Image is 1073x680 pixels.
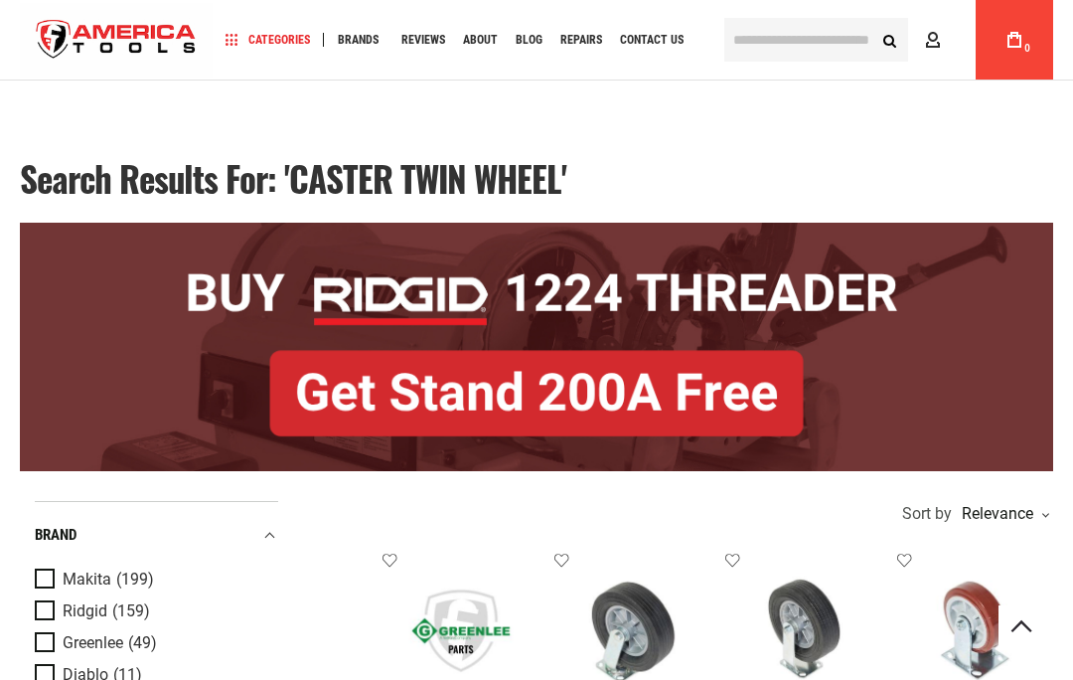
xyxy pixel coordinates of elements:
[63,571,111,589] span: Makita
[454,27,507,54] a: About
[20,152,566,204] span: Search results for: 'CASTER TWIN WHEEL'
[1024,43,1030,54] span: 0
[516,34,542,46] span: Blog
[20,3,213,78] img: America Tools
[35,632,273,654] a: Greenlee (49)
[392,27,454,54] a: Reviews
[560,34,602,46] span: Repairs
[507,27,551,54] a: Blog
[329,27,387,54] a: Brands
[611,27,692,54] a: Contact Us
[35,569,273,591] a: Makita (199)
[620,34,684,46] span: Contact Us
[112,603,150,620] span: (159)
[20,3,213,78] a: store logo
[116,572,154,589] span: (199)
[20,223,1053,238] a: BOGO: Buy RIDGID® 1224 Threader, Get Stand 200A Free!
[128,635,157,652] span: (49)
[217,27,319,54] a: Categories
[870,21,908,59] button: Search
[338,34,379,46] span: Brands
[35,600,273,622] a: Ridgid (159)
[551,27,611,54] a: Repairs
[401,34,445,46] span: Reviews
[63,602,107,620] span: Ridgid
[957,506,1048,522] div: Relevance
[63,634,123,652] span: Greenlee
[20,223,1053,472] img: BOGO: Buy RIDGID® 1224 Threader, Get Stand 200A Free!
[902,506,952,522] span: Sort by
[226,33,310,47] span: Categories
[463,34,498,46] span: About
[35,522,278,549] div: Brand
